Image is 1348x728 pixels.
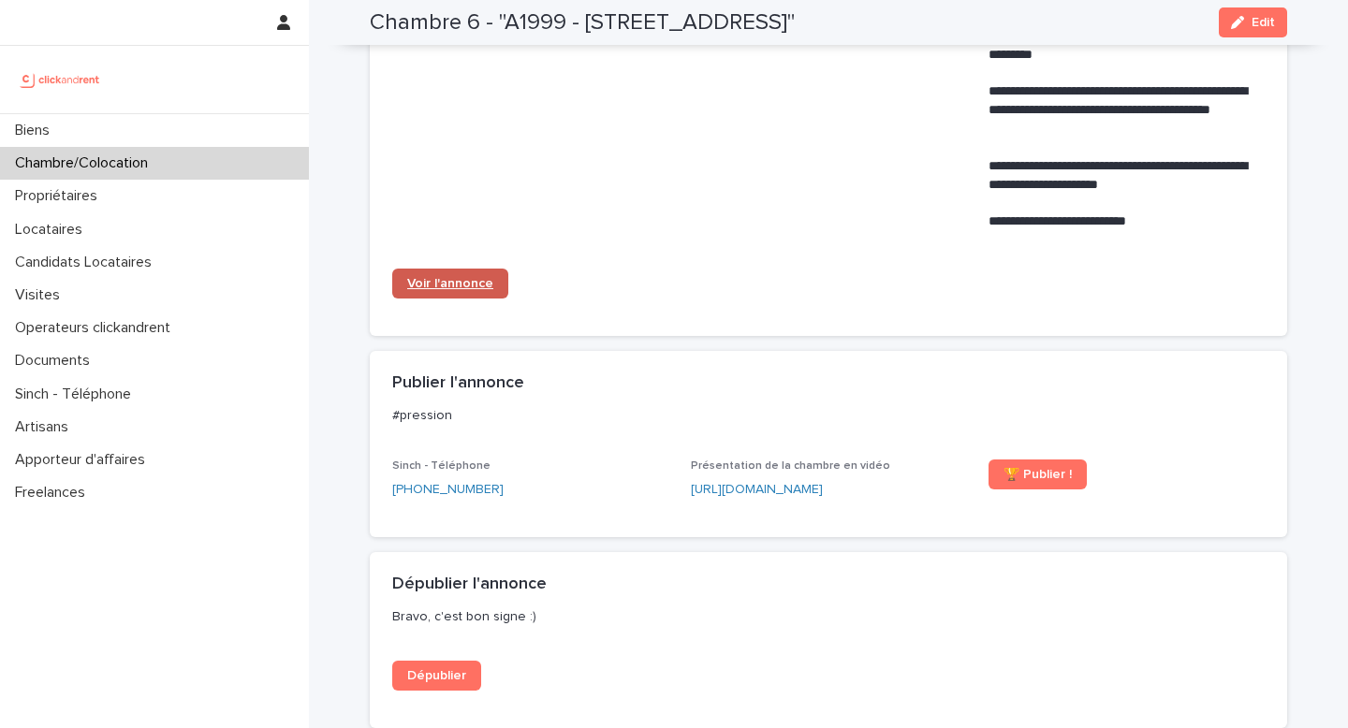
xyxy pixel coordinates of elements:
p: Freelances [7,484,100,502]
a: Voir l'annonce [392,269,508,298]
h2: Dépublier l'annonce [392,575,547,595]
ringoverc2c-number-84e06f14122c: [PHONE_NUMBER] [392,483,504,496]
p: Biens [7,122,65,139]
p: Operateurs clickandrent [7,319,185,337]
p: Chambre/Colocation [7,154,163,172]
span: Voir l'annonce [407,277,493,290]
p: Documents [7,352,105,370]
h2: Chambre 6 - "A1999 - [STREET_ADDRESS]" [370,9,795,36]
img: UCB0brd3T0yccxBKYDjQ [15,61,106,98]
p: Apporteur d'affaires [7,451,160,469]
span: 🏆 Publier ! [1004,468,1072,481]
p: Propriétaires [7,187,112,205]
a: Dépublier [392,661,481,691]
p: Locataires [7,221,97,239]
span: Edit [1252,16,1275,29]
span: Dépublier [407,669,466,682]
p: Candidats Locataires [7,254,167,271]
p: Visites [7,286,75,304]
p: Artisans [7,418,83,436]
span: Présentation de la chambre en vidéo [691,460,890,472]
p: Sinch - Téléphone [7,386,146,403]
a: [URL][DOMAIN_NAME] [691,483,823,496]
a: [PHONE_NUMBER] [392,480,504,500]
ringoverc2c-84e06f14122c: Call with Ringover [392,483,504,496]
p: #pression [392,407,1257,424]
span: Sinch - Téléphone [392,460,491,472]
a: 🏆 Publier ! [989,459,1087,489]
button: Edit [1219,7,1287,37]
p: Bravo, c'est bon signe :) [392,608,1257,625]
h2: Publier l'annonce [392,373,524,394]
